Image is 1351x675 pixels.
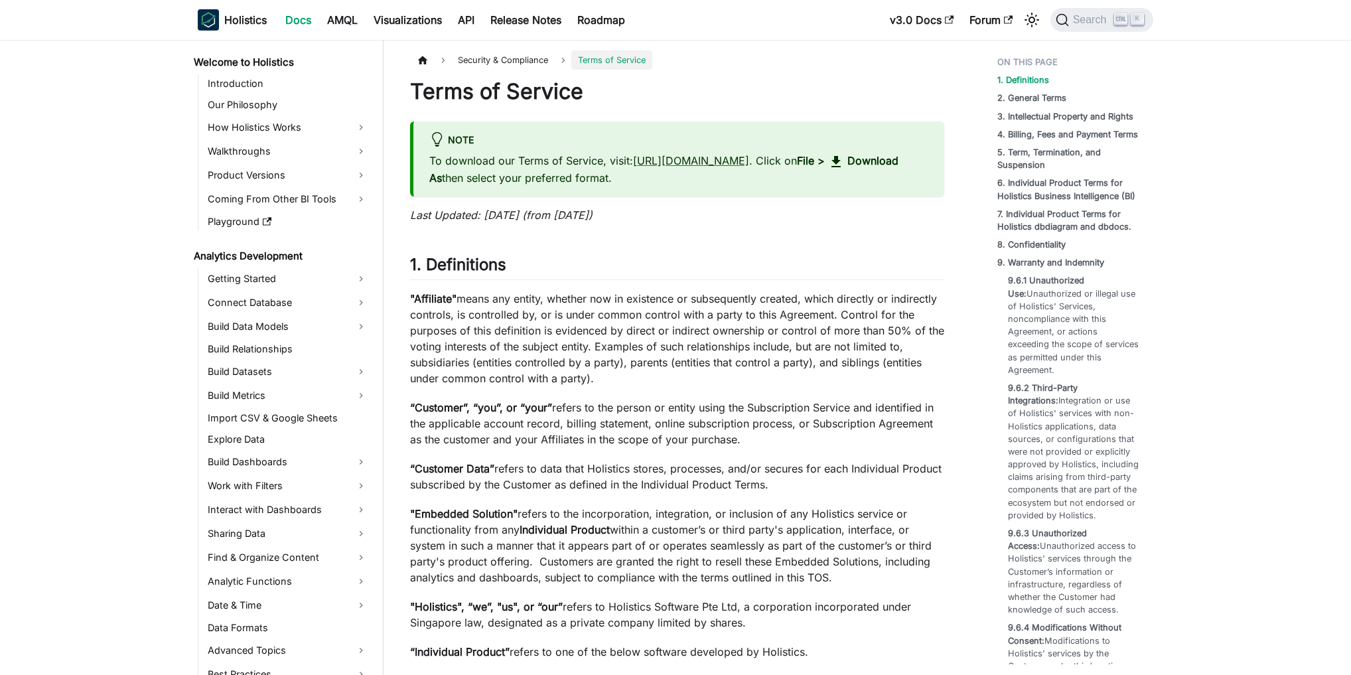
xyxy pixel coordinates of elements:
p: To download our Terms of Service, visit: . Click on then select your preferred format. [429,153,928,186]
a: Getting Started [204,268,372,289]
span: download [828,154,844,170]
a: 1. Definitions [997,74,1049,86]
p: means any entity, whether now in existence or subsequently created, which directly or indirectly ... [410,291,944,386]
em: Last Updated: [DATE] (from [DATE]) [410,208,593,222]
strong: 1. Definitions [997,75,1049,85]
a: 9.6.2 Third-Party Integrations:Integration or use of Holistics' services with non-Holistics appli... [1008,382,1140,522]
a: Analytics Development [190,247,372,265]
strong: 3. Intellectual Property and Rights [997,112,1133,121]
strong: "Holistics", “we”, "us", or “our” [410,600,563,613]
p: refers to one of the below software developed by Holistics. [410,644,944,660]
a: Visualizations [366,9,450,31]
a: Introduction [204,74,372,93]
a: Work with Filters [204,475,372,496]
a: 5. Term, Termination, and Suspension [997,146,1145,171]
a: Advanced Topics [204,640,372,661]
strong: 4. Billing, Fees and Payment Terms [997,129,1138,139]
a: API [450,9,482,31]
strong: File > [797,154,825,167]
div: Note [429,132,928,149]
a: Find & Organize Content [204,547,372,568]
p: refers to the incorporation, integration, or inclusion of any Holistics service or functionality ... [410,506,944,585]
strong: 9.6.1 Unauthorized Use: [1008,275,1084,298]
a: Build Data Models [204,316,372,337]
strong: 9. Warranty and Indemnity [997,258,1104,267]
strong: 5. Term, Termination, and Suspension [997,147,1101,170]
a: Data Formats [204,619,372,637]
nav: Breadcrumbs [410,50,944,70]
a: Connect Database [204,292,372,313]
strong: 1. Definitions [410,255,506,274]
a: 9.6.3 Unauthorized Access:Unauthorized access to Holistics' services through the Customer’s infor... [1008,527,1140,616]
a: 3. Intellectual Property and Rights [997,110,1133,123]
a: Playground [204,212,372,231]
b: Holistics [224,12,267,28]
a: 9.6.1 Unauthorized Use:Unauthorized or illegal use of Holistics' Services, noncompliance with thi... [1008,274,1140,376]
strong: 8. Confidentiality [997,240,1066,250]
p: refers to the person or entity using the Subscription Service and identified in the applicable ac... [410,400,944,447]
a: Build Datasets [204,361,372,382]
a: Explore Data [204,430,372,449]
a: Analytic Functions [204,571,372,592]
span: Terms of Service [571,50,652,70]
a: Walkthroughs [204,141,372,162]
strong: Individual Product [520,523,610,536]
a: HolisticsHolistics [198,9,267,31]
a: 9. Warranty and Indemnity [997,256,1104,269]
strong: 2. General Terms [997,93,1066,103]
a: Date & Time [204,595,372,616]
img: Holistics [198,9,219,31]
strong: Download As [429,154,898,185]
a: 4. Billing, Fees and Payment Terms [997,128,1138,141]
strong: 7. Individual Product Terms for Holistics dbdiagram and dbdocs. [997,209,1131,232]
button: Switch between dark and light mode (currently light mode) [1021,9,1042,31]
a: Product Versions [204,165,372,186]
strong: 9.6.3 Unauthorized Access: [1008,528,1087,551]
a: Coming From Other BI Tools [204,188,372,210]
a: [URL][DOMAIN_NAME] [633,154,749,167]
a: 2. General Terms [997,92,1066,104]
a: Forum [961,9,1021,31]
strong: 9.6.4 Modifications Without Consent: [1008,623,1121,645]
a: Interact with Dashboards [204,499,372,520]
a: v3.0 Docs [882,9,961,31]
nav: Docs sidebar [184,40,384,675]
h1: Terms of Service [410,78,944,105]
a: Import CSV & Google Sheets [204,409,372,427]
strong: “Customer”, “you”, or “your” [410,401,552,414]
a: Build Metrics [204,385,372,406]
button: Search (Ctrl+K) [1050,8,1153,32]
strong: “Individual Product” [410,645,510,658]
a: 7. Individual Product Terms for Holistics dbdiagram and dbdocs. [997,208,1145,233]
strong: “Customer Data” [410,462,494,475]
strong: "Affiliate" [410,292,457,305]
p: refers to Holistics Software Pte Ltd, a corporation incorporated under Singapore law, designated ... [410,599,944,631]
a: Docs [277,9,319,31]
a: 6. Individual Product Terms for Holistics Business Intelligence (BI) [997,177,1145,202]
a: Roadmap [569,9,633,31]
a: Sharing Data [204,523,372,544]
a: Build Dashboards [204,451,372,473]
span: Security & Compliance [451,50,555,70]
p: refers to data that Holistics stores, processes, and/or secures for each Individual Product subsc... [410,461,944,492]
a: Welcome to Holistics [190,53,372,72]
a: How Holistics Works [204,117,372,138]
a: Release Notes [482,9,569,31]
strong: 6. Individual Product Terms for Holistics Business Intelligence (BI) [997,178,1135,200]
a: Our Philosophy [204,96,372,114]
strong: 9.6.2 Third-Party Integrations: [1008,383,1078,406]
kbd: K [1131,13,1144,25]
a: Home page [410,50,435,70]
a: Build Relationships [204,340,372,358]
span: Search [1069,14,1115,26]
a: 8. Confidentiality [997,238,1066,251]
a: AMQL [319,9,366,31]
strong: "Embedded Solution" [410,507,518,520]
